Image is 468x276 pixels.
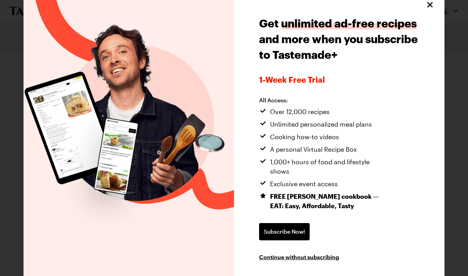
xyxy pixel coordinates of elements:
[259,223,310,240] a: Subscribe Now!
[270,132,339,142] span: Cooking how-to videos
[264,228,305,236] span: Subscribe Now!
[281,17,417,29] span: unlimited ad-free recipes
[259,15,419,62] h1: Get and more when you subscribe to Tastemade+
[270,145,357,154] span: A personal Virtual Recipe Box
[270,107,330,116] span: Over 12,000 recipes
[270,179,338,189] span: Exclusive event access
[259,75,419,84] span: 1-week Free Trial
[259,253,339,261] button: Continue without subscribing
[270,157,388,176] span: 1,000+ hours of food and lifestyle shows
[270,192,388,211] span: FREE [PERSON_NAME] cookbook — EAT: Easy, Affordable, Tasty
[270,120,372,129] span: Unlimited personalized meal plans
[259,97,388,104] h2: All Access:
